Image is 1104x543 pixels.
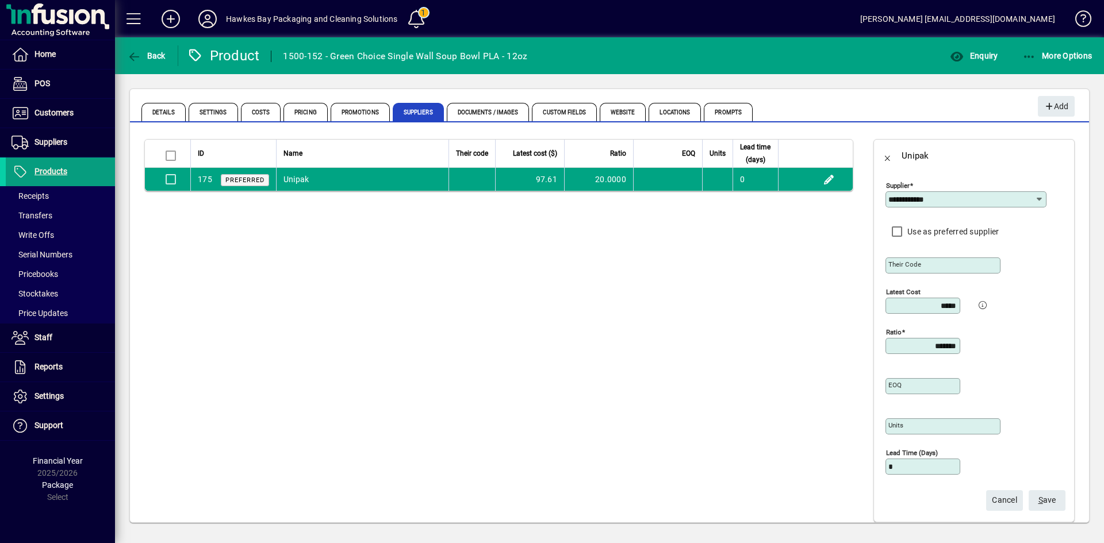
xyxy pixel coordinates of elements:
span: Pricebooks [11,269,58,279]
a: Staff [6,324,115,352]
td: 97.61 [495,168,564,191]
div: 175 [198,174,212,186]
a: Serial Numbers [6,245,115,264]
a: Price Updates [6,303,115,323]
span: Pricing [283,103,328,121]
a: POS [6,70,115,98]
span: Units [710,147,726,160]
span: Promotions [331,103,390,121]
span: Reports [34,362,63,371]
span: More Options [1022,51,1092,60]
span: Latest cost ($) [513,147,557,160]
span: Locations [649,103,701,121]
button: Save [1029,490,1065,511]
span: Price Updates [11,309,68,318]
span: Lead time (days) [740,141,771,166]
a: Knowledge Base [1067,2,1090,40]
span: Website [600,103,646,121]
div: Unipak [902,147,929,165]
button: Back [874,142,902,170]
span: ave [1038,491,1056,510]
span: Prompts [704,103,753,121]
a: Suppliers [6,128,115,157]
span: Their code [456,147,488,160]
mat-label: Latest cost [886,288,921,296]
button: Add [152,9,189,29]
span: Serial Numbers [11,250,72,259]
td: 0 [733,168,778,191]
span: EOQ [682,147,695,160]
a: Support [6,411,115,440]
a: Reports [6,353,115,382]
span: Preferred [225,176,264,184]
span: Settings [34,391,64,400]
span: Details [141,103,186,121]
button: Add [1038,96,1075,117]
span: Settings [189,103,238,121]
button: Enquiry [947,45,1000,66]
a: Customers [6,99,115,128]
span: Write Offs [11,230,54,240]
div: [PERSON_NAME] [EMAIL_ADDRESS][DOMAIN_NAME] [860,10,1055,28]
mat-label: Their code [888,260,921,268]
button: Back [124,45,168,66]
span: Cancel [992,491,1017,510]
mat-label: Supplier [886,182,910,190]
span: Receipts [11,191,49,201]
a: Pricebooks [6,264,115,284]
span: ID [198,147,204,160]
span: Suppliers [393,103,444,121]
span: Name [283,147,302,160]
a: Home [6,40,115,69]
span: POS [34,79,50,88]
a: Transfers [6,206,115,225]
span: Ratio [610,147,626,160]
div: 1500-152 - Green Choice Single Wall Soup Bowl PLA - 12oz [283,47,527,66]
button: More Options [1019,45,1095,66]
span: Suppliers [34,137,67,147]
span: Home [34,49,56,59]
span: Back [127,51,166,60]
span: Support [34,421,63,430]
span: Products [34,167,67,176]
div: Product [187,47,260,65]
a: Settings [6,382,115,411]
div: Hawkes Bay Packaging and Cleaning Solutions [226,10,398,28]
button: Profile [189,9,226,29]
button: Cancel [986,490,1023,511]
span: Financial Year [33,456,83,465]
mat-label: Units [888,421,903,429]
span: Customers [34,108,74,117]
span: Custom Fields [532,103,596,121]
a: Write Offs [6,225,115,245]
span: Package [42,480,73,490]
span: Stocktakes [11,289,58,298]
span: Transfers [11,211,52,220]
td: Unipak [276,168,448,191]
span: Staff [34,333,52,342]
span: Add [1044,97,1068,116]
td: 20.0000 [564,168,633,191]
span: S [1038,495,1043,505]
span: Enquiry [950,51,998,60]
span: Documents / Images [447,103,530,121]
a: Receipts [6,186,115,206]
mat-label: EOQ [888,381,902,389]
mat-label: Lead time (days) [886,449,938,457]
label: Use as preferred supplier [905,226,999,237]
span: Costs [241,103,281,121]
mat-label: Ratio [886,328,902,336]
app-page-header-button: Back [115,45,178,66]
a: Stocktakes [6,284,115,303]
